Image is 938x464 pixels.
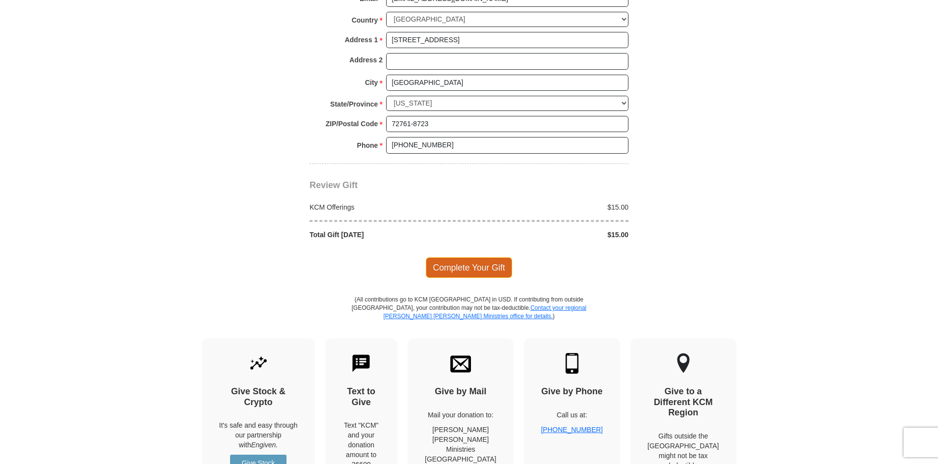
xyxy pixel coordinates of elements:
[426,257,513,278] span: Complete Your Gift
[330,97,378,111] strong: State/Province
[219,420,298,450] p: It's safe and easy through our partnership with
[677,353,690,374] img: other-region
[425,410,496,420] p: Mail your donation to:
[351,353,371,374] img: text-to-give.svg
[342,386,381,408] h4: Text to Give
[351,296,587,338] p: (All contributions go to KCM [GEOGRAPHIC_DATA] in USD. If contributing from outside [GEOGRAPHIC_D...
[310,180,358,190] span: Review Gift
[345,33,378,47] strong: Address 1
[352,13,378,27] strong: Country
[425,425,496,464] p: [PERSON_NAME] [PERSON_NAME] Ministries [GEOGRAPHIC_DATA]
[305,202,469,212] div: KCM Offerings
[425,386,496,397] h4: Give by Mail
[357,138,378,152] strong: Phone
[219,386,298,408] h4: Give Stock & Crypto
[541,386,603,397] h4: Give by Phone
[562,353,582,374] img: mobile.svg
[469,230,634,240] div: $15.00
[248,353,269,374] img: give-by-stock.svg
[365,76,378,89] strong: City
[469,202,634,212] div: $15.00
[326,117,378,131] strong: ZIP/Postal Code
[541,410,603,420] p: Call us at:
[648,386,719,418] h4: Give to a Different KCM Region
[349,53,383,67] strong: Address 2
[541,426,603,434] a: [PHONE_NUMBER]
[305,230,469,240] div: Total Gift [DATE]
[450,353,471,374] img: envelope.svg
[251,441,278,449] i: Engiven.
